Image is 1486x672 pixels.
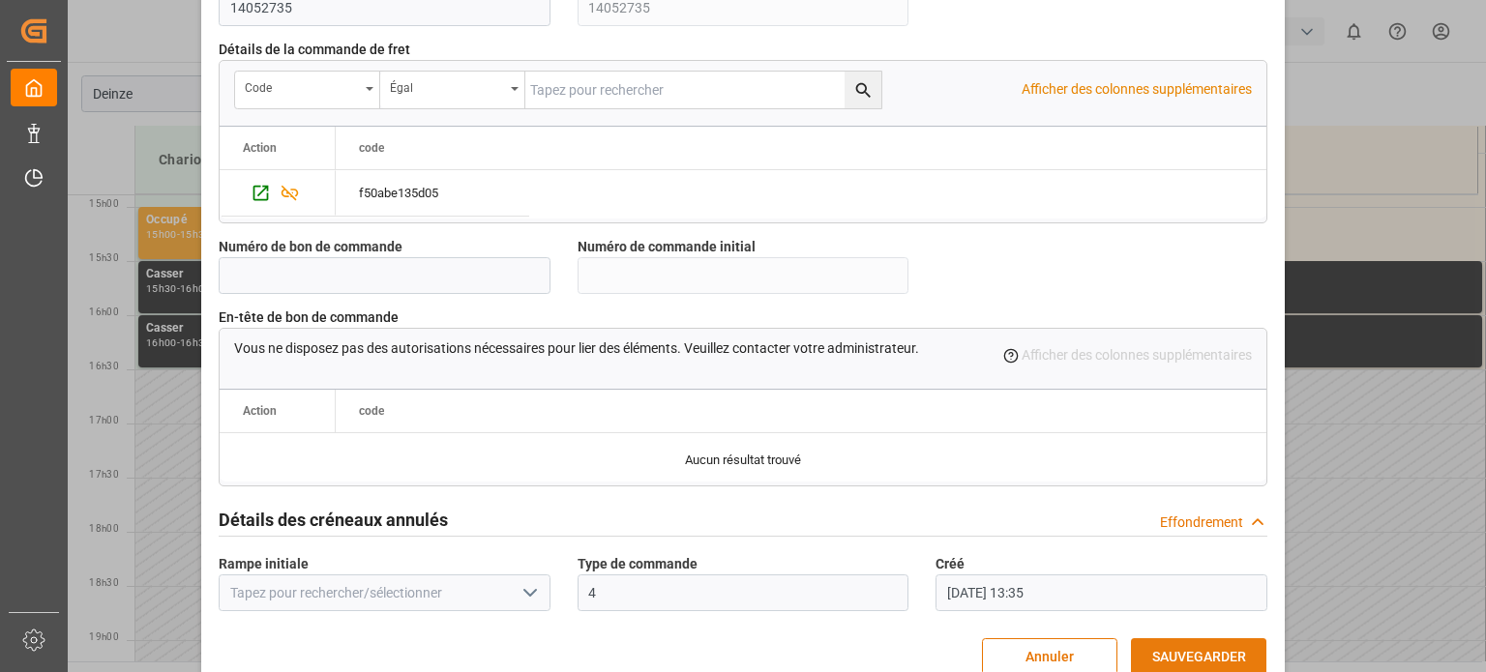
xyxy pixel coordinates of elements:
[245,81,272,95] font: code
[220,170,336,217] div: Appuyez sur ESPACE pour sélectionner cette ligne.
[336,170,529,217] div: Appuyez sur ESPACE pour sélectionner cette ligne.
[219,574,550,611] input: Tapez pour rechercher/sélectionner
[235,72,380,108] button: ouvrir le menu
[243,404,277,418] font: Action
[243,141,277,155] font: Action
[936,556,965,571] font: Créé
[1025,649,1074,664] font: Annuler
[219,239,402,254] font: Numéro de bon de commande
[1152,649,1246,664] font: SAUVEGARDER
[219,556,309,571] font: Rampe initiale
[234,340,919,356] font: Vous ne disposez pas des autorisations nécessaires pour lier des éléments. Veuillez contacter vot...
[359,141,384,155] font: code
[1160,514,1243,530] font: Effondrement
[514,578,543,608] button: ouvrir le menu
[219,309,399,325] font: En-tête de bon de commande
[380,72,525,108] button: ouvrir le menu
[936,574,1267,611] input: JJ.MM.AAAA HH:MM
[578,239,756,254] font: Numéro de commande initial
[219,42,410,57] font: Détails de la commande de fret
[525,72,881,108] input: Tapez pour rechercher
[845,72,881,108] button: bouton de recherche
[359,404,384,418] font: code
[1022,81,1252,97] font: Afficher des colonnes supplémentaires
[578,556,698,571] font: Type de commande
[359,186,438,200] font: f50abe135d05
[390,81,413,95] font: Égal
[219,510,448,530] font: Détails des créneaux annulés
